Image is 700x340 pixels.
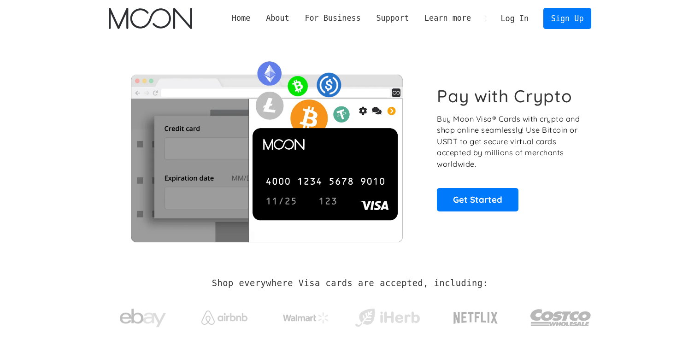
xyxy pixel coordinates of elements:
div: For Business [305,12,360,24]
a: Netflix [435,297,517,334]
img: Costco [530,300,592,335]
a: ebay [109,294,177,337]
img: Moon Cards let you spend your crypto anywhere Visa is accepted. [109,55,424,242]
img: ebay [120,304,166,333]
div: Learn more [417,12,479,24]
div: About [266,12,289,24]
img: Moon Logo [109,8,192,29]
div: Support [369,12,417,24]
img: iHerb [353,306,422,330]
div: For Business [297,12,369,24]
div: About [258,12,297,24]
a: iHerb [353,297,422,334]
a: Walmart [271,303,340,328]
h2: Shop everywhere Visa cards are accepted, including: [212,278,488,288]
h1: Pay with Crypto [437,86,572,106]
a: home [109,8,192,29]
a: Home [224,12,258,24]
div: Learn more [424,12,471,24]
p: Buy Moon Visa® Cards with crypto and shop online seamlessly! Use Bitcoin or USDT to get secure vi... [437,113,581,170]
a: Sign Up [543,8,591,29]
a: Log In [493,8,536,29]
a: Airbnb [190,301,259,329]
img: Netflix [453,306,499,329]
a: Get Started [437,188,518,211]
a: Costco [530,291,592,340]
img: Walmart [283,312,329,323]
div: Support [376,12,409,24]
img: Airbnb [201,311,247,325]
